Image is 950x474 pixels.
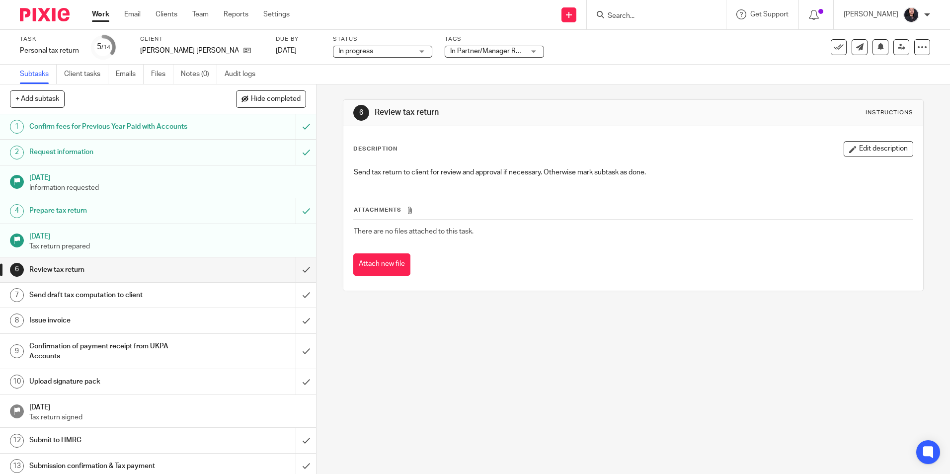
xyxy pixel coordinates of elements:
a: Reports [224,9,248,19]
small: /14 [101,45,110,50]
h1: Issue invoice [29,313,200,328]
div: 2 [10,146,24,159]
div: 12 [10,434,24,448]
h1: Confirm fees for Previous Year Paid with Accounts [29,119,200,134]
a: Files [151,65,173,84]
div: 10 [10,375,24,389]
h1: Submission confirmation & Tax payment [29,459,200,474]
p: Send tax return to client for review and approval if necessary. Otherwise mark subtask as done. [354,167,912,177]
h1: Review tax return [29,262,200,277]
a: Settings [263,9,290,19]
h1: Send draft tax computation to client [29,288,200,303]
h1: [DATE] [29,229,307,241]
label: Task [20,35,79,43]
h1: Review tax return [375,107,654,118]
a: Audit logs [225,65,263,84]
span: There are no files attached to this task. [354,228,474,235]
img: Pixie [20,8,70,21]
div: 5 [97,41,110,53]
a: Clients [156,9,177,19]
div: Instructions [866,109,913,117]
input: Search [607,12,696,21]
span: Attachments [354,207,401,213]
span: Hide completed [251,95,301,103]
div: 7 [10,288,24,302]
h1: [DATE] [29,400,307,412]
button: Hide completed [236,90,306,107]
label: Due by [276,35,320,43]
p: Description [353,145,397,153]
a: Work [92,9,109,19]
label: Status [333,35,432,43]
div: 9 [10,344,24,358]
p: [PERSON_NAME] [PERSON_NAME] [140,46,238,56]
a: Subtasks [20,65,57,84]
div: 1 [10,120,24,134]
a: Team [192,9,209,19]
span: In Partner/Manager Review [450,48,534,55]
h1: [DATE] [29,170,307,183]
p: Information requested [29,183,307,193]
button: Attach new file [353,253,410,276]
p: Tax return prepared [29,241,307,251]
img: MicrosoftTeams-image.jfif [903,7,919,23]
label: Tags [445,35,544,43]
div: 8 [10,314,24,327]
p: Tax return signed [29,412,307,422]
h1: Submit to HMRC [29,433,200,448]
div: 13 [10,459,24,473]
a: Notes (0) [181,65,217,84]
a: Email [124,9,141,19]
label: Client [140,35,263,43]
p: [PERSON_NAME] [844,9,898,19]
div: 6 [10,263,24,277]
h1: Prepare tax return [29,203,200,218]
button: Edit description [844,141,913,157]
div: 6 [353,105,369,121]
div: Personal tax return [20,46,79,56]
h1: Upload signature pack [29,374,200,389]
a: Client tasks [64,65,108,84]
div: 4 [10,204,24,218]
button: + Add subtask [10,90,65,107]
span: Get Support [750,11,789,18]
span: In progress [338,48,373,55]
a: Emails [116,65,144,84]
h1: Confirmation of payment receipt from UKPA Accounts [29,339,200,364]
span: [DATE] [276,47,297,54]
h1: Request information [29,145,200,159]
